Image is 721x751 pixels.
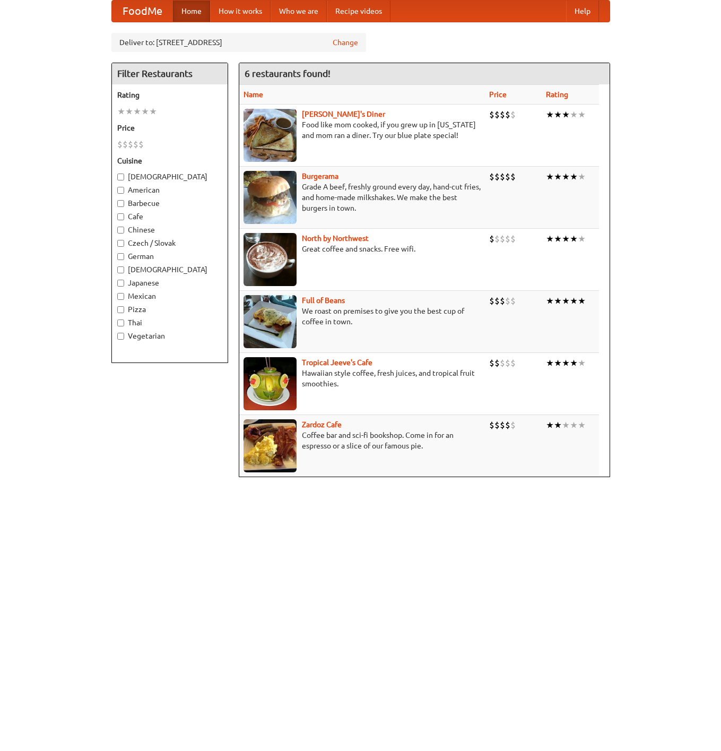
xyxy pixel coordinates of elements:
[117,211,222,222] label: Cafe
[546,109,554,120] li: ★
[117,333,124,340] input: Vegetarian
[500,233,505,245] li: $
[125,106,133,117] li: ★
[494,419,500,431] li: $
[510,171,516,183] li: $
[210,1,271,22] a: How it works
[570,109,578,120] li: ★
[500,109,505,120] li: $
[302,296,345,305] a: Full of Beans
[117,171,222,182] label: [DEMOGRAPHIC_DATA]
[117,185,222,195] label: American
[128,139,133,150] li: $
[117,240,124,247] input: Czech / Slovak
[244,233,297,286] img: north.jpg
[112,63,228,84] h4: Filter Restaurants
[117,200,124,207] input: Barbecue
[570,419,578,431] li: ★
[494,357,500,369] li: $
[117,123,222,133] h5: Price
[510,295,516,307] li: $
[505,357,510,369] li: $
[302,420,342,429] b: Zardoz Cafe
[500,171,505,183] li: $
[562,233,570,245] li: ★
[578,109,586,120] li: ★
[117,90,222,100] h5: Rating
[489,171,494,183] li: $
[500,357,505,369] li: $
[562,357,570,369] li: ★
[117,251,222,262] label: German
[546,233,554,245] li: ★
[505,171,510,183] li: $
[494,109,500,120] li: $
[505,109,510,120] li: $
[133,139,138,150] li: $
[244,306,481,327] p: We roast on premises to give you the best cup of coffee in town.
[117,227,124,234] input: Chinese
[554,109,562,120] li: ★
[117,280,124,287] input: Japanese
[244,295,297,348] img: beans.jpg
[117,266,124,273] input: [DEMOGRAPHIC_DATA]
[302,110,385,118] a: [PERSON_NAME]'s Diner
[244,171,297,224] img: burgerama.jpg
[510,419,516,431] li: $
[570,295,578,307] li: ★
[494,233,500,245] li: $
[117,156,222,166] h5: Cuisine
[244,119,481,141] p: Food like mom cooked, if you grew up in [US_STATE] and mom ran a diner. Try our blue plate special!
[562,419,570,431] li: ★
[510,233,516,245] li: $
[562,109,570,120] li: ★
[500,295,505,307] li: $
[302,358,372,367] b: Tropical Jeeve's Cafe
[494,295,500,307] li: $
[505,419,510,431] li: $
[123,139,128,150] li: $
[554,171,562,183] li: ★
[489,419,494,431] li: $
[505,295,510,307] li: $
[510,357,516,369] li: $
[117,106,125,117] li: ★
[578,233,586,245] li: ★
[117,320,124,326] input: Thai
[117,238,222,248] label: Czech / Slovak
[117,213,124,220] input: Cafe
[566,1,599,22] a: Help
[112,1,173,22] a: FoodMe
[546,357,554,369] li: ★
[578,171,586,183] li: ★
[141,106,149,117] li: ★
[546,295,554,307] li: ★
[117,187,124,194] input: American
[117,306,124,313] input: Pizza
[302,234,369,243] a: North by Northwest
[302,172,338,180] a: Burgerama
[327,1,390,22] a: Recipe videos
[505,233,510,245] li: $
[173,1,210,22] a: Home
[489,295,494,307] li: $
[562,295,570,307] li: ★
[117,253,124,260] input: German
[244,109,297,162] img: sallys.jpg
[546,171,554,183] li: ★
[117,291,222,301] label: Mexican
[117,331,222,341] label: Vegetarian
[244,90,263,99] a: Name
[500,419,505,431] li: $
[570,171,578,183] li: ★
[117,264,222,275] label: [DEMOGRAPHIC_DATA]
[570,357,578,369] li: ★
[562,171,570,183] li: ★
[489,357,494,369] li: $
[489,90,507,99] a: Price
[245,68,331,79] ng-pluralize: 6 restaurants found!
